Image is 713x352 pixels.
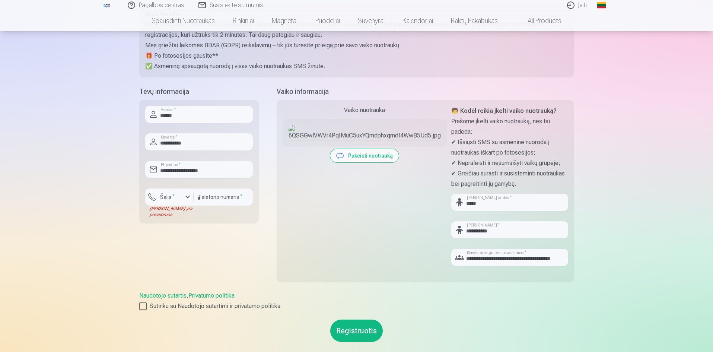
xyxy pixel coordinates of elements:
[451,107,557,114] strong: 🧒 Kodėl reikia įkelti vaiko nuotrauką?
[507,10,570,31] a: All products
[306,10,349,31] a: Puodeliai
[157,193,178,201] label: Šalis
[451,158,568,168] p: ✔ Nepraleisti ir nesumaišyti vaikų grupėje;
[143,10,224,31] a: Spausdinti nuotraukas
[289,125,441,140] img: 6QSGGwlVWVr4PqIMuC5uxYQmdphxqmdI4WwB5Ud5.jpg
[139,302,574,311] label: Sutinku su Naudotojo sutartimi ir privatumo politika
[283,106,447,115] div: Vaiko nuotrauka
[451,137,568,158] p: ✔ Išsiųsti SMS su asmenine nuoroda į nuotraukas iškart po fotosesijos;
[263,10,306,31] a: Magnetai
[139,86,259,97] h5: Tėvų informacija
[145,206,194,218] div: [PERSON_NAME] yra privalomas
[139,292,187,299] a: Naudotojo sutartis
[139,291,574,311] div: ,
[103,3,111,7] img: /fa2
[349,10,394,31] a: Suvenyrai
[442,10,507,31] a: Raktų pakabukas
[277,86,574,97] h5: Vaiko informacija
[330,320,383,342] button: Registruotis
[224,10,263,31] a: Rinkiniai
[145,51,568,61] p: 🎁 Po fotosesijos gausite**
[451,116,568,137] p: Prašome įkelti vaiko nuotrauką, nes tai padeda:
[188,292,235,299] a: Privatumo politika
[145,61,568,72] p: ✅ Asmeninę apsaugotą nuorodą į visas vaiko nuotraukas SMS žinute.
[451,168,568,189] p: ✔ Greičiau surasti ir susisteminti nuotraukas bei pagreitinti jų gamybą.
[145,188,194,206] button: Šalis*
[145,40,568,51] p: Mes griežtai laikomės BDAR (GDPR) reikalavimų – tik jūs turėsite prieigą prie savo vaiko nuotraukų.
[330,149,399,162] button: Pakeisti nuotrauką
[394,10,442,31] a: Kalendoriai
